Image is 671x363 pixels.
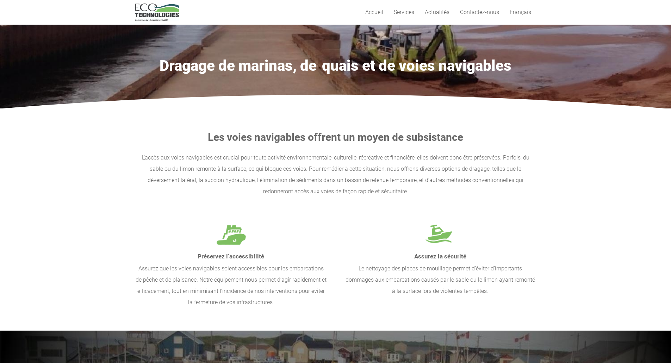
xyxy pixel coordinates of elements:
h1: Dragage de marinas, de quais et de voies navigables [135,57,536,75]
strong: Les voies navigables offrent un moyen de subsistance [208,131,463,143]
p: Assurez que les voies navigables soient accessibles pour les embarcations de pêche et de plaisanc... [135,263,327,308]
strong: Préservez l’accessibilité [198,253,264,260]
p: Le nettoyage des places de mouillage permet d’éviter d’importants dommages aux embarcations causé... [344,263,536,297]
span: Français [510,9,531,15]
a: logo_EcoTech_ASDR_RGB [135,4,179,21]
span: Services [394,9,414,15]
span: Actualités [425,9,449,15]
strong: Assurez la sécurité [414,253,466,260]
p: L’accès aux voies navigables est crucial pour toute activité environnementale, culturelle, récréa... [135,152,536,197]
span: Accueil [365,9,383,15]
span: Contactez-nous [460,9,499,15]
